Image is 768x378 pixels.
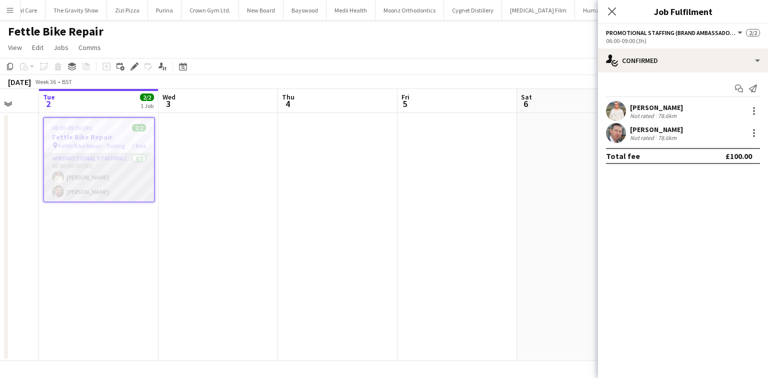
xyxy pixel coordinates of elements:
[575,0,628,20] button: Human Group
[53,43,68,52] span: Jobs
[401,92,409,101] span: Fri
[8,77,31,87] div: [DATE]
[326,0,375,20] button: Medii Health
[598,5,768,18] h3: Job Fulfilment
[239,0,283,20] button: New Board
[44,153,154,201] app-card-role: Promotional Staffing (Brand Ambassadors)2/206:00-09:00 (3h)[PERSON_NAME][PERSON_NAME]
[4,41,26,54] a: View
[107,0,148,20] button: Zizi Pizza
[33,78,58,85] span: Week 36
[8,24,103,39] h1: Fettle Bike Repair
[44,132,154,141] h3: Fettle Bike Repair
[280,98,294,109] span: 4
[43,92,55,101] span: Tue
[74,41,105,54] a: Comms
[132,124,146,131] span: 2/2
[148,0,181,20] button: Purina
[8,43,22,52] span: View
[28,41,47,54] a: Edit
[375,0,444,20] button: Moonz Orthodontics
[283,0,326,20] button: Bayswood
[162,92,175,101] span: Wed
[161,98,175,109] span: 3
[58,142,125,149] span: Fettle Bike Repair - Tooting
[656,134,678,141] div: 78.6km
[630,125,683,134] div: [PERSON_NAME]
[606,29,744,36] button: Promotional Staffing (Brand Ambassadors)
[598,48,768,72] div: Confirmed
[49,41,72,54] a: Jobs
[656,112,678,119] div: 78.6km
[43,117,155,202] app-job-card: 06:00-09:00 (3h)2/2Fettle Bike Repair Fettle Bike Repair - Tooting1 RolePromotional Staffing (Bra...
[140,93,154,101] span: 2/2
[519,98,532,109] span: 6
[131,142,146,149] span: 1 Role
[444,0,502,20] button: Cygnet Distillery
[45,0,107,20] button: The Gravity Show
[502,0,575,20] button: [MEDICAL_DATA] Film
[41,98,55,109] span: 2
[606,29,736,36] span: Promotional Staffing (Brand Ambassadors)
[78,43,101,52] span: Comms
[32,43,43,52] span: Edit
[725,151,752,161] div: £100.00
[606,37,760,44] div: 06:00-09:00 (3h)
[52,124,92,131] span: 06:00-09:00 (3h)
[181,0,239,20] button: Crown Gym Ltd.
[521,92,532,101] span: Sat
[630,103,683,112] div: [PERSON_NAME]
[62,78,72,85] div: BST
[282,92,294,101] span: Thu
[630,134,656,141] div: Not rated
[400,98,409,109] span: 5
[140,102,153,109] div: 1 Job
[630,112,656,119] div: Not rated
[606,151,640,161] div: Total fee
[746,29,760,36] span: 2/2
